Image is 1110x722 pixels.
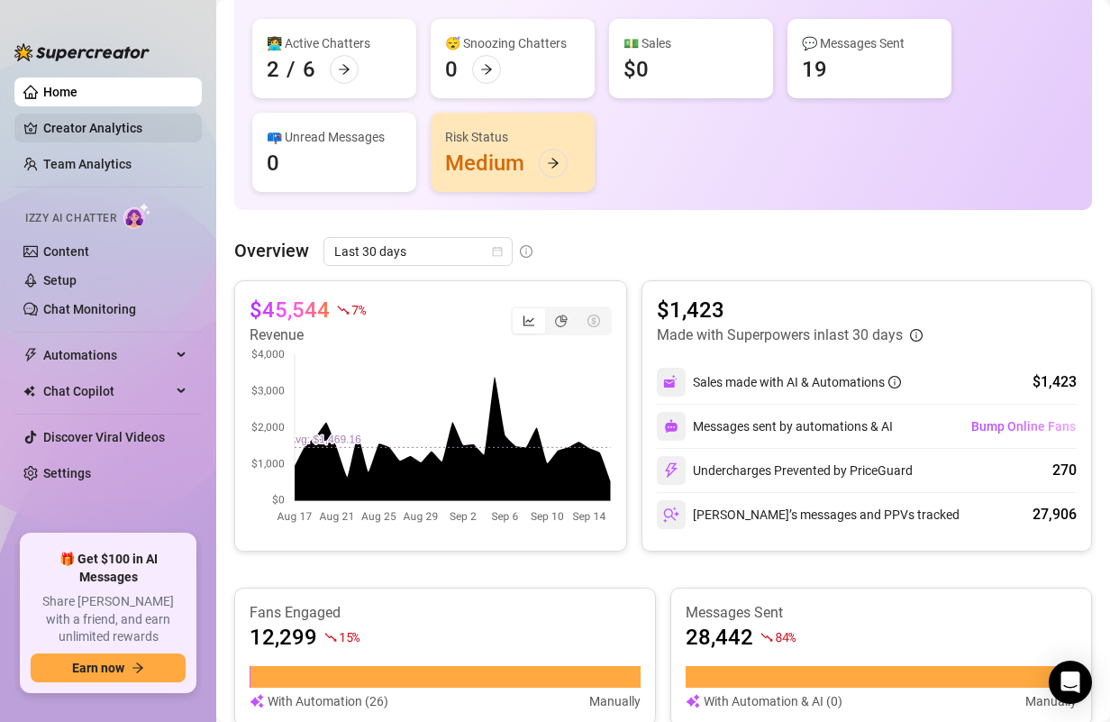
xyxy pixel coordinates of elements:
[663,507,679,523] img: svg%3e
[445,33,580,53] div: 😴 Snoozing Chatters
[43,341,171,370] span: Automations
[72,661,124,675] span: Earn now
[43,430,165,444] a: Discover Viral Videos
[1049,661,1092,704] div: Open Intercom Messenger
[663,462,679,479] img: svg%3e
[43,85,77,99] a: Home
[31,653,186,682] button: Earn nowarrow-right
[250,623,317,652] article: 12,299
[686,691,700,711] img: svg%3e
[589,691,641,711] article: Manually
[623,33,759,53] div: 💵 Sales
[324,631,337,644] span: fall
[132,662,144,674] span: arrow-right
[760,631,773,644] span: fall
[250,691,264,711] img: svg%3e
[657,500,960,529] div: [PERSON_NAME]’s messages and PPVs tracked
[492,246,503,257] span: calendar
[267,149,279,178] div: 0
[704,691,842,711] article: With Automation & AI (0)
[267,55,279,84] div: 2
[555,315,568,327] span: pie-chart
[250,324,365,346] article: Revenue
[511,306,612,335] div: segmented control
[1033,371,1077,393] div: $1,423
[686,623,753,652] article: 28,442
[267,127,402,147] div: 📪 Unread Messages
[43,157,132,171] a: Team Analytics
[234,237,309,264] article: Overview
[267,33,402,53] div: 👩‍💻 Active Chatters
[523,315,535,327] span: line-chart
[43,302,136,316] a: Chat Monitoring
[334,238,502,265] span: Last 30 days
[686,603,1077,623] article: Messages Sent
[657,456,913,485] div: Undercharges Prevented by PriceGuard
[623,55,649,84] div: $0
[445,127,580,147] div: Risk Status
[663,374,679,390] img: svg%3e
[123,203,151,229] img: AI Chatter
[25,210,116,227] span: Izzy AI Chatter
[775,628,796,645] span: 84 %
[657,324,903,346] article: Made with Superpowers in last 30 days
[303,55,315,84] div: 6
[547,157,560,169] span: arrow-right
[43,244,89,259] a: Content
[43,377,171,406] span: Chat Copilot
[250,296,330,324] article: $45,544
[802,33,937,53] div: 💬 Messages Sent
[31,551,186,586] span: 🎁 Get $100 in AI Messages
[1025,691,1077,711] article: Manually
[337,304,350,316] span: fall
[1052,460,1077,481] div: 270
[657,296,923,324] article: $1,423
[43,273,77,288] a: Setup
[910,329,923,342] span: info-circle
[14,43,150,61] img: logo-BBDzfeDw.svg
[250,603,641,623] article: Fans Engaged
[31,593,186,646] span: Share [PERSON_NAME] with a friend, and earn unlimited rewards
[43,114,187,142] a: Creator Analytics
[339,628,359,645] span: 15 %
[888,376,901,388] span: info-circle
[351,301,365,318] span: 7 %
[971,419,1076,434] span: Bump Online Fans
[520,245,532,258] span: info-circle
[23,385,35,398] img: Chat Copilot
[802,55,827,84] div: 19
[693,372,901,392] div: Sales made with AI & Automations
[445,55,458,84] div: 0
[1033,504,1077,526] div: 27,906
[480,63,493,76] span: arrow-right
[664,419,678,434] img: svg%3e
[338,63,350,76] span: arrow-right
[587,315,600,327] span: dollar-circle
[657,412,893,441] div: Messages sent by automations & AI
[970,412,1077,441] button: Bump Online Fans
[23,348,38,362] span: thunderbolt
[268,691,388,711] article: With Automation (26)
[43,466,91,480] a: Settings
